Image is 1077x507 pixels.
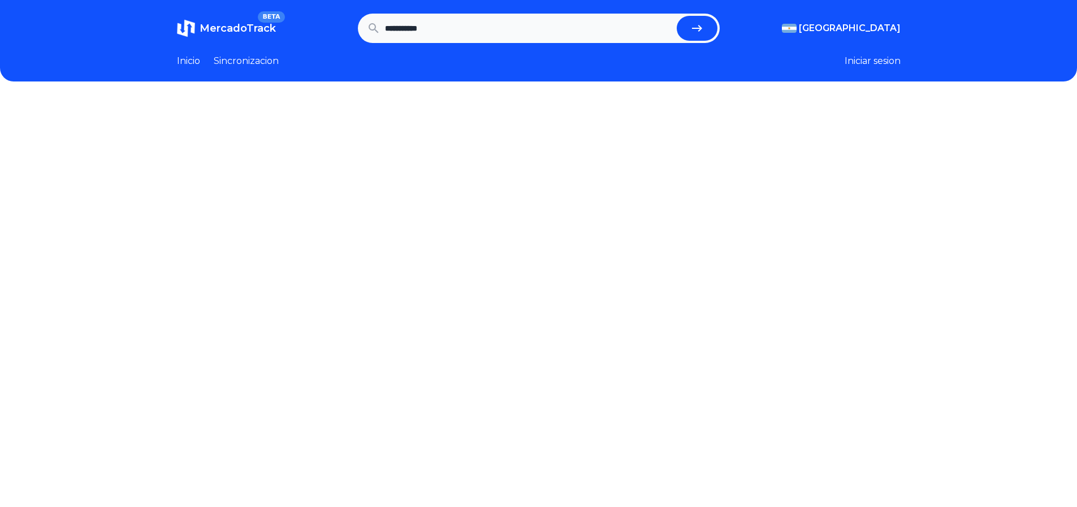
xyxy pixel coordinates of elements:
a: Inicio [177,54,200,68]
a: MercadoTrackBETA [177,19,276,37]
img: Argentina [782,24,797,33]
button: [GEOGRAPHIC_DATA] [782,22,901,35]
img: MercadoTrack [177,19,195,37]
span: BETA [258,11,284,23]
span: [GEOGRAPHIC_DATA] [799,22,901,35]
a: Sincronizacion [214,54,279,68]
button: Iniciar sesion [845,54,901,68]
span: MercadoTrack [200,22,276,35]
